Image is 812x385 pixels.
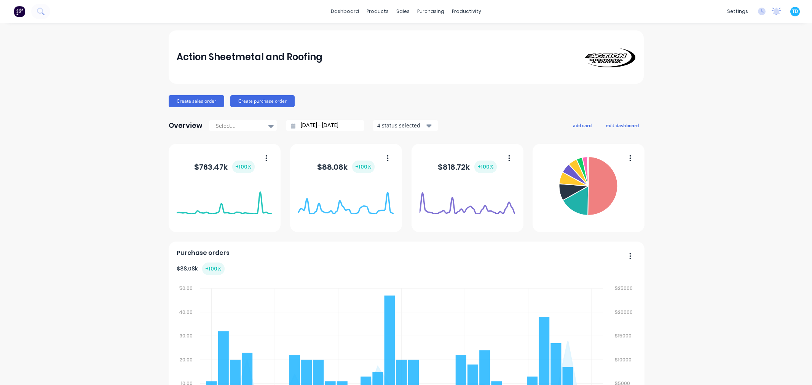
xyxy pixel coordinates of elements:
button: Create purchase order [230,95,295,107]
div: + 100 % [202,262,225,275]
div: products [363,6,392,17]
div: settings [723,6,752,17]
img: Action Sheetmetal and Roofing [582,47,635,67]
div: $ 88.08k [177,262,225,275]
button: add card [568,120,597,130]
div: + 100 % [232,161,255,173]
div: Action Sheetmetal and Roofing [177,49,322,65]
tspan: 30.00 [180,332,193,339]
tspan: $25000 [615,285,633,291]
button: Create sales order [169,95,224,107]
div: 4 status selected [377,121,425,129]
tspan: $15000 [615,332,632,339]
tspan: $20000 [615,309,633,315]
span: TD [792,8,798,15]
div: $ 763.47k [194,161,255,173]
div: + 100 % [474,161,497,173]
tspan: 20.00 [180,356,193,363]
div: Overview [169,118,203,133]
tspan: 50.00 [179,285,193,291]
button: edit dashboard [601,120,644,130]
span: Purchase orders [177,248,230,258]
a: dashboard [327,6,363,17]
div: sales [392,6,413,17]
div: productivity [448,6,485,17]
tspan: 40.00 [179,309,193,315]
div: $ 818.72k [438,161,497,173]
img: Factory [14,6,25,17]
div: $ 88.08k [317,161,375,173]
button: 4 status selected [373,120,438,131]
div: purchasing [413,6,448,17]
div: + 100 % [352,161,375,173]
tspan: $10000 [615,356,632,363]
